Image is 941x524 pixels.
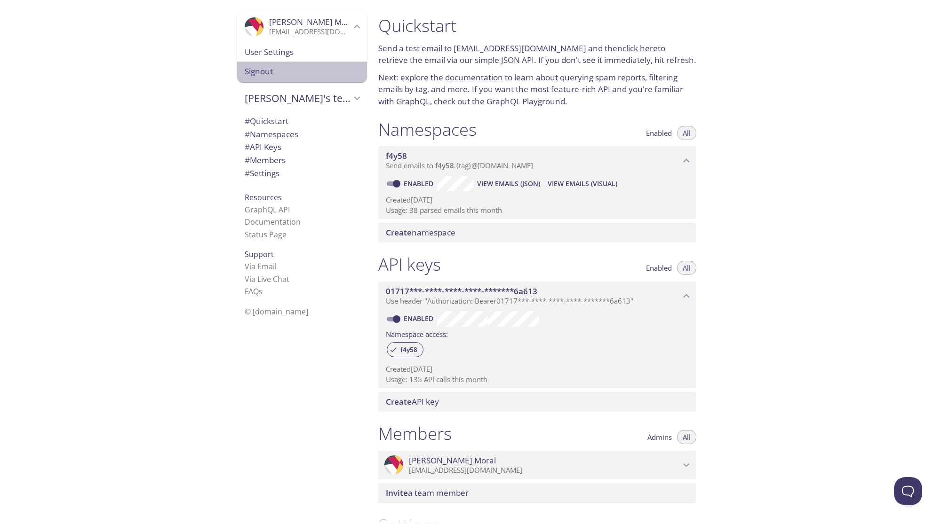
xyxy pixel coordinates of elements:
[477,178,540,189] span: View Emails (JSON)
[378,392,696,412] div: Create API Key
[245,92,351,105] span: [PERSON_NAME]'s team
[386,396,412,407] span: Create
[677,126,696,140] button: All
[622,43,658,54] a: click here
[486,96,565,107] a: GraphQL Playground
[402,314,437,323] a: Enabled
[237,154,367,167] div: Members
[378,15,696,36] h1: Quickstart
[245,129,298,140] span: Namespaces
[640,126,678,140] button: Enabled
[237,42,367,62] div: User Settings
[237,62,367,82] div: Signout
[245,192,282,203] span: Resources
[269,16,356,27] span: [PERSON_NAME] Moral
[386,227,412,238] span: Create
[245,155,286,165] span: Members
[386,161,533,170] span: Send emails to . {tag} @[DOMAIN_NAME]
[237,167,367,180] div: Team Settings
[435,161,454,170] span: f4y58
[245,249,274,259] span: Support
[409,466,680,475] p: [EMAIL_ADDRESS][DOMAIN_NAME]
[378,223,696,242] div: Create namespace
[378,42,696,66] p: Send a test email to and then to retrieve the email via our simple JSON API. If you don't see it ...
[378,483,696,503] div: Invite a team member
[245,274,289,284] a: Via Live Chat
[237,86,367,110] div: Rachel's team
[386,375,689,384] p: Usage: 135 API calls this month
[378,254,441,275] h1: API keys
[386,195,689,205] p: Created [DATE]
[642,430,678,444] button: Admins
[387,342,423,357] div: f4y58
[378,451,696,480] div: Rachel Moral
[245,306,308,317] span: © [DOMAIN_NAME]
[245,217,301,227] a: Documentation
[245,168,279,179] span: Settings
[245,141,250,152] span: #
[677,261,696,275] button: All
[237,141,367,154] div: API Keys
[894,477,922,505] iframe: Help Scout Beacon - Open
[245,46,359,58] span: User Settings
[259,286,263,297] span: s
[454,43,586,54] a: [EMAIL_ADDRESS][DOMAIN_NAME]
[245,116,288,126] span: Quickstart
[378,71,696,108] p: Next: explore the to learn about querying spam reports, filtering emails by tag, and more. If you...
[386,396,439,407] span: API key
[237,11,367,42] div: Rachel Moral
[544,176,621,191] button: View Emails (Visual)
[548,178,617,189] span: View Emails (Visual)
[378,146,696,175] div: f4y58 namespace
[245,116,250,126] span: #
[245,155,250,165] span: #
[237,115,367,128] div: Quickstart
[245,229,287,240] a: Status Page
[386,327,448,340] label: Namespace access:
[378,119,477,140] h1: Namespaces
[386,227,455,238] span: namespace
[378,423,452,444] h1: Members
[245,129,250,140] span: #
[245,286,263,297] a: FAQ
[386,364,689,374] p: Created [DATE]
[402,179,437,188] a: Enabled
[386,487,408,498] span: Invite
[269,27,351,37] p: [EMAIL_ADDRESS][DOMAIN_NAME]
[245,65,359,78] span: Signout
[445,72,503,83] a: documentation
[395,345,423,354] span: f4y58
[245,261,277,272] a: Via Email
[386,205,689,215] p: Usage: 38 parsed emails this month
[245,141,281,152] span: API Keys
[409,455,496,466] span: [PERSON_NAME] Moral
[237,128,367,141] div: Namespaces
[386,150,407,161] span: f4y58
[473,176,544,191] button: View Emails (JSON)
[677,430,696,444] button: All
[245,204,290,215] a: GraphQL API
[640,261,678,275] button: Enabled
[386,487,469,498] span: a team member
[245,168,250,179] span: #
